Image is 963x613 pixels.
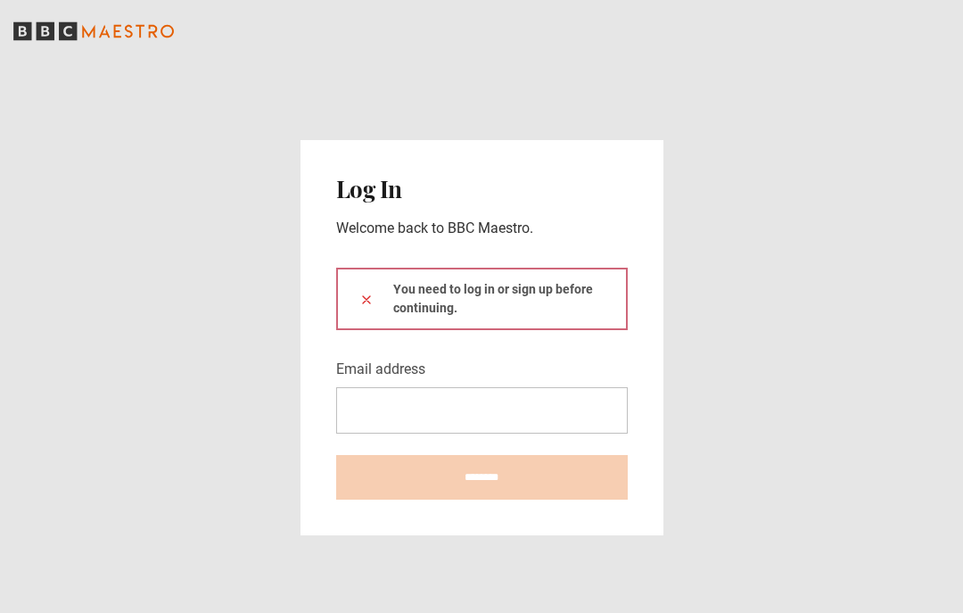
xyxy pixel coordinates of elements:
h2: Log In [336,176,628,203]
div: You need to log in or sign up before continuing. [336,268,628,330]
svg: BBC Maestro [13,18,174,45]
p: Welcome back to BBC Maestro. [336,218,628,239]
label: Email address [336,359,425,380]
